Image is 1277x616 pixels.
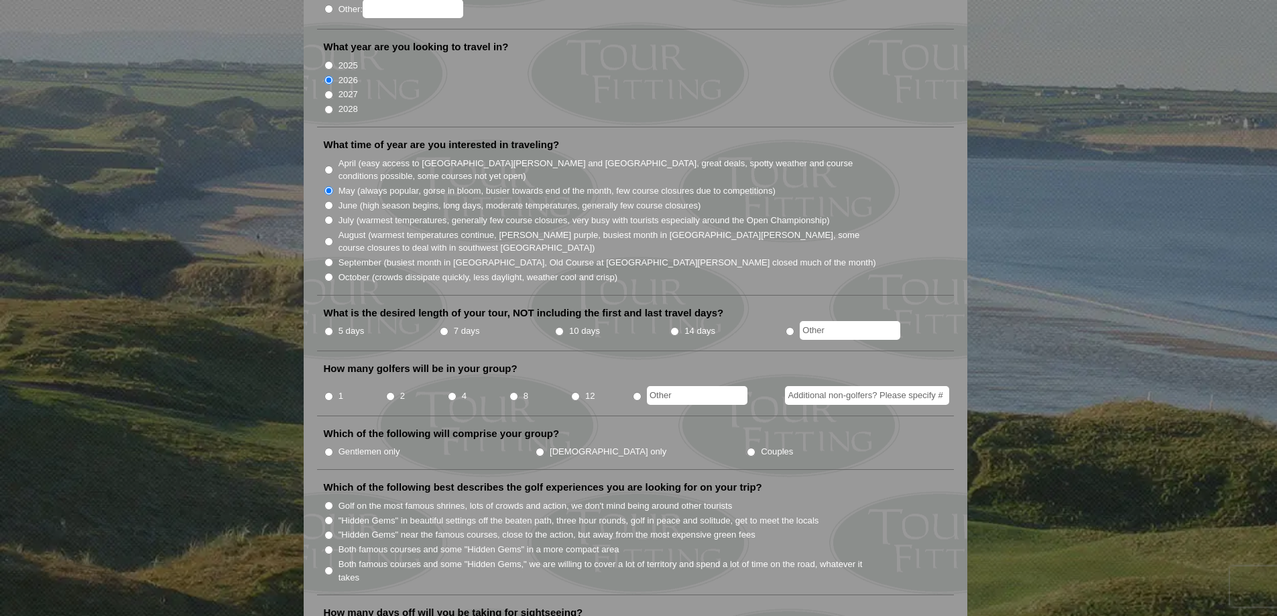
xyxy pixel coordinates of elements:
[339,59,358,72] label: 2025
[324,427,560,440] label: Which of the following will comprise your group?
[569,324,600,338] label: 10 days
[339,528,755,542] label: "Hidden Gems" near the famous courses, close to the action, but away from the most expensive gree...
[339,514,819,528] label: "Hidden Gems" in beautiful settings off the beaten path, three hour rounds, golf in peace and sol...
[324,481,762,494] label: Which of the following best describes the golf experiences you are looking for on your trip?
[339,74,358,87] label: 2026
[324,40,509,54] label: What year are you looking to travel in?
[324,138,560,151] label: What time of year are you interested in traveling?
[400,389,405,403] label: 2
[324,306,724,320] label: What is the desired length of your tour, NOT including the first and last travel days?
[339,445,400,458] label: Gentlemen only
[684,324,715,338] label: 14 days
[785,386,949,405] input: Additional non-golfers? Please specify #
[339,499,733,513] label: Golf on the most famous shrines, lots of crowds and action, we don't mind being around other tour...
[324,362,518,375] label: How many golfers will be in your group?
[339,324,365,338] label: 5 days
[339,558,877,584] label: Both famous courses and some "Hidden Gems," we are willing to cover a lot of territory and spend ...
[339,271,618,284] label: October (crowds dissipate quickly, less daylight, weather cool and crisp)
[339,229,877,255] label: August (warmest temperatures continue, [PERSON_NAME] purple, busiest month in [GEOGRAPHIC_DATA][P...
[339,103,358,116] label: 2028
[647,386,747,405] input: Other
[585,389,595,403] label: 12
[339,256,876,269] label: September (busiest month in [GEOGRAPHIC_DATA], Old Course at [GEOGRAPHIC_DATA][PERSON_NAME] close...
[339,389,343,403] label: 1
[761,445,793,458] label: Couples
[550,445,666,458] label: [DEMOGRAPHIC_DATA] only
[524,389,528,403] label: 8
[800,321,900,340] input: Other
[339,184,776,198] label: May (always popular, gorse in bloom, busier towards end of the month, few course closures due to ...
[462,389,467,403] label: 4
[339,157,877,183] label: April (easy access to [GEOGRAPHIC_DATA][PERSON_NAME] and [GEOGRAPHIC_DATA], great deals, spotty w...
[339,88,358,101] label: 2027
[339,199,701,212] label: June (high season begins, long days, moderate temperatures, generally few course closures)
[339,214,830,227] label: July (warmest temperatures, generally few course closures, very busy with tourists especially aro...
[339,543,619,556] label: Both famous courses and some "Hidden Gems" in a more compact area
[454,324,480,338] label: 7 days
